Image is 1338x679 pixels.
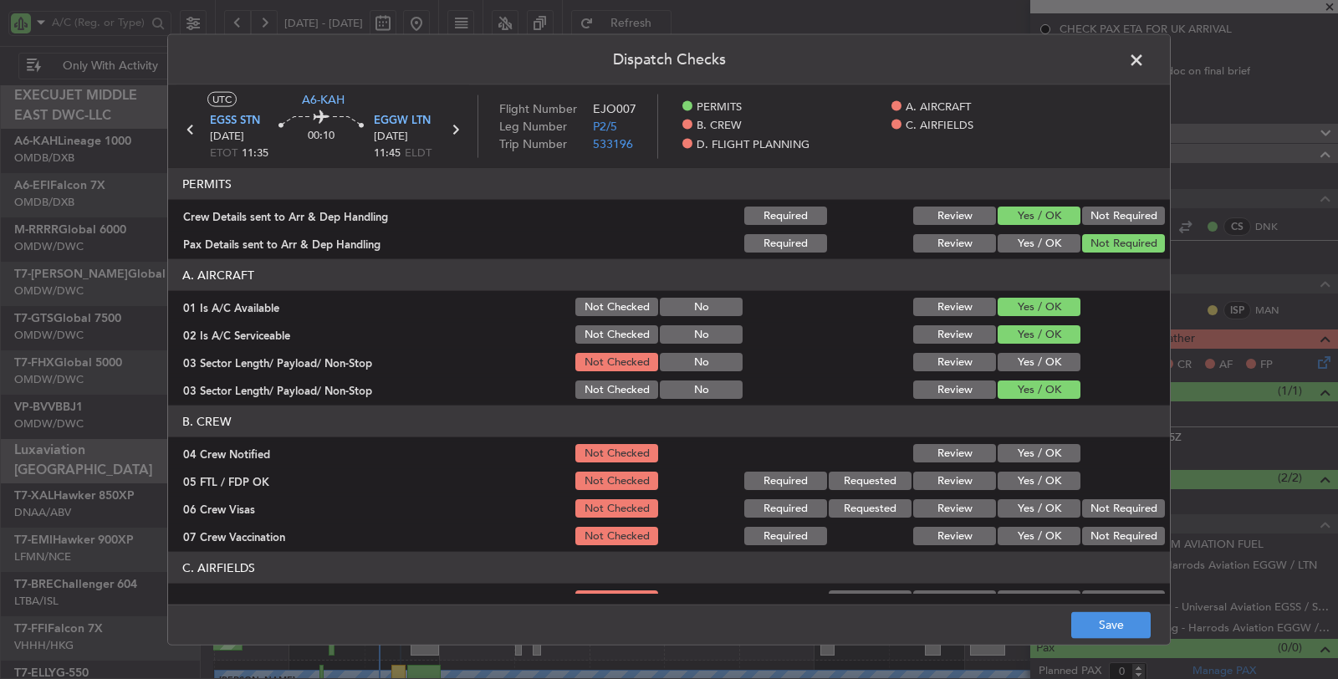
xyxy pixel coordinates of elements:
button: Not Required [1082,207,1165,225]
header: Dispatch Checks [168,35,1170,85]
button: Yes / OK [998,325,1080,344]
button: Yes / OK [998,499,1080,518]
button: Save [1071,611,1151,638]
button: Yes / OK [998,472,1080,490]
button: Yes / OK [998,444,1080,462]
button: Not Required [1082,527,1165,545]
button: Yes / OK [998,527,1080,545]
button: Yes / OK [998,234,1080,253]
button: Yes / OK [998,590,1080,609]
button: Yes / OK [998,207,1080,225]
button: Yes / OK [998,380,1080,399]
button: Not Required [1082,234,1165,253]
button: Not Required [1082,499,1165,518]
button: Not Required [1082,590,1165,609]
button: Yes / OK [998,353,1080,371]
button: Yes / OK [998,298,1080,316]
